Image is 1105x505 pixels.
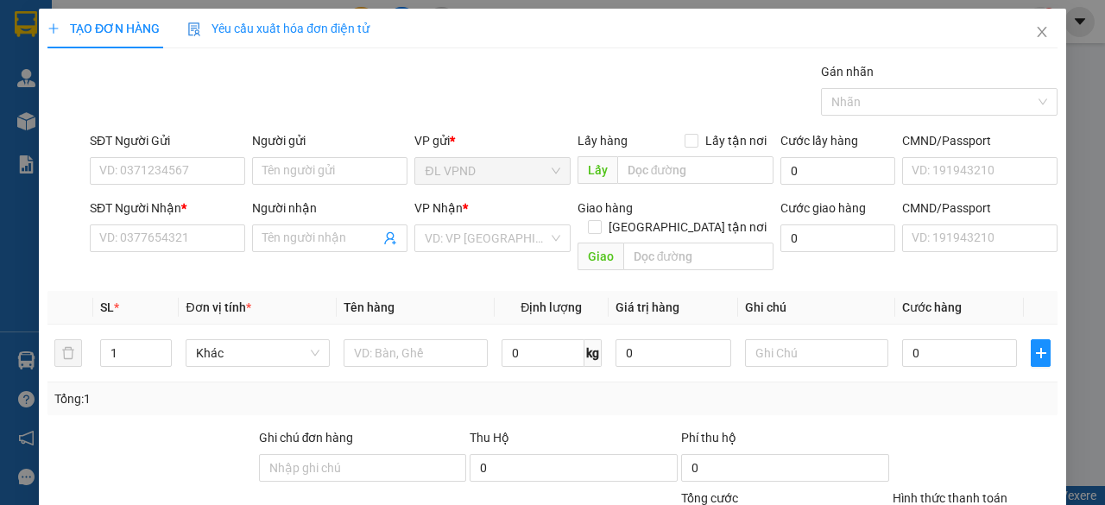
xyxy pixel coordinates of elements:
[414,131,570,150] div: VP gửi
[681,491,738,505] span: Tổng cước
[521,300,582,314] span: Định lượng
[577,201,632,215] span: Giao hàng
[90,199,245,218] div: SĐT Người Nhận
[90,131,245,150] div: SĐT Người Gửi
[902,131,1058,150] div: CMND/Passport
[258,431,353,445] label: Ghi chú đơn hàng
[47,22,60,35] span: plus
[470,431,509,445] span: Thu Hộ
[252,131,407,150] div: Người gửi
[698,131,773,150] span: Lấy tận nơi
[902,199,1058,218] div: CMND/Passport
[584,339,602,367] span: kg
[186,300,250,314] span: Đơn vị tính
[780,157,895,185] input: Cước lấy hàng
[577,243,622,270] span: Giao
[902,300,962,314] span: Cước hàng
[681,428,889,454] div: Phí thu hộ
[780,201,866,215] label: Cước giao hàng
[892,491,1007,505] label: Hình thức thanh toán
[1035,25,1049,39] span: close
[616,300,679,314] span: Giá trị hàng
[1018,9,1066,57] button: Close
[622,243,773,270] input: Dọc đường
[54,389,428,408] div: Tổng: 1
[602,218,773,237] span: [GEOGRAPHIC_DATA] tận nơi
[616,156,773,184] input: Dọc đường
[187,22,201,36] img: icon
[780,134,858,148] label: Cước lấy hàng
[1031,339,1051,367] button: plus
[187,22,369,35] span: Yêu cầu xuất hóa đơn điện tử
[383,231,397,245] span: user-add
[344,339,488,367] input: VD: Bàn, Ghế
[258,454,466,482] input: Ghi chú đơn hàng
[252,199,407,218] div: Người nhận
[577,156,616,184] span: Lấy
[47,22,160,35] span: TẠO ĐƠN HÀNG
[737,291,895,325] th: Ghi chú
[1032,346,1050,360] span: plus
[54,339,82,367] button: delete
[744,339,888,367] input: Ghi Chú
[100,300,114,314] span: SL
[616,339,730,367] input: 0
[425,158,559,184] span: ĐL VPND
[196,340,319,366] span: Khác
[577,134,627,148] span: Lấy hàng
[821,65,874,79] label: Gán nhãn
[780,224,895,252] input: Cước giao hàng
[344,300,395,314] span: Tên hàng
[414,201,463,215] span: VP Nhận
